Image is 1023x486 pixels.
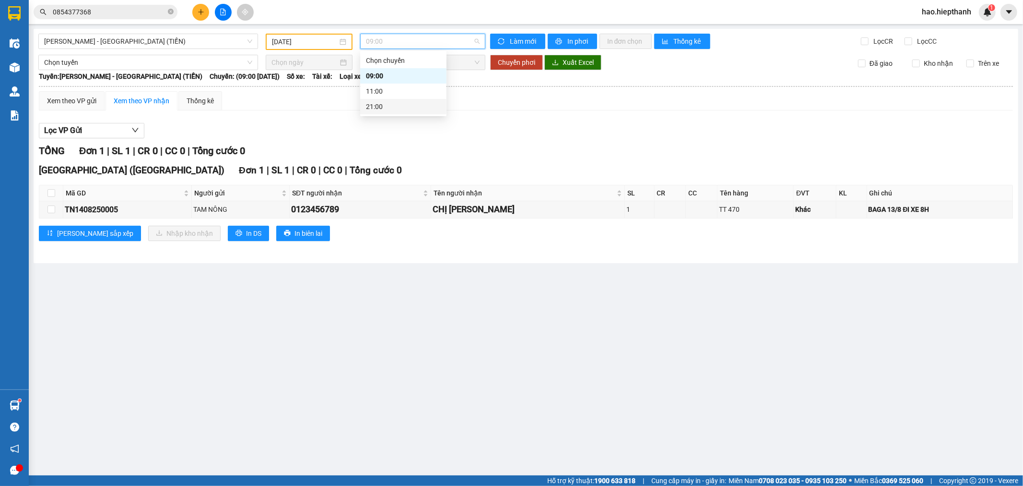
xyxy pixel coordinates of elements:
[323,165,342,176] span: CC 0
[1000,4,1017,21] button: caret-down
[237,4,254,21] button: aim
[291,203,429,216] div: 0123456789
[914,6,979,18] span: hao.hiepthanh
[18,399,21,402] sup: 1
[552,59,559,67] span: download
[567,36,589,47] span: In phơi
[345,165,347,176] span: |
[490,55,543,70] button: Chuyển phơi
[594,477,635,485] strong: 1900 633 818
[292,188,421,198] span: SĐT người nhận
[366,86,441,97] div: 11:00
[717,185,794,201] th: Tên hàng
[210,71,280,82] span: Chuyến: (09:00 [DATE])
[366,71,441,81] div: 09:00
[39,123,144,138] button: Lọc VP Gửi
[350,165,402,176] span: Tổng cước 0
[490,34,545,49] button: syncLàm mới
[366,101,441,112] div: 21:00
[112,145,130,157] span: SL 1
[8,6,21,21] img: logo-vxr
[63,201,192,218] td: TN1408250005
[849,479,852,483] span: ⚪️
[360,53,447,68] div: Chọn chuyến
[187,96,214,106] div: Thống kê
[10,444,19,453] span: notification
[192,4,209,21] button: plus
[133,145,135,157] span: |
[867,185,1013,201] th: Ghi chú
[39,73,202,80] b: Tuyến: [PERSON_NAME] - [GEOGRAPHIC_DATA] (TIỀN)
[287,71,305,82] span: Số xe:
[107,145,109,157] span: |
[563,57,594,68] span: Xuất Excel
[297,165,316,176] span: CR 0
[626,204,652,215] div: 1
[498,38,506,46] span: sync
[194,188,280,198] span: Người gửi
[759,477,847,485] strong: 0708 023 035 - 0935 103 250
[600,34,652,49] button: In đơn chọn
[794,185,836,201] th: ĐVT
[866,58,896,69] span: Đã giao
[276,226,330,241] button: printerIn biên lai
[271,165,290,176] span: SL 1
[44,124,82,136] span: Lọc VP Gửi
[131,126,139,134] span: down
[643,475,644,486] span: |
[795,204,835,215] div: Khác
[366,55,441,66] div: Chọn chuyến
[235,230,242,237] span: printer
[160,145,163,157] span: |
[65,204,190,216] div: TN1408250005
[246,228,261,239] span: In DS
[148,226,221,241] button: downloadNhập kho nhận
[168,8,174,17] span: close-circle
[10,401,20,411] img: warehouse-icon
[662,38,670,46] span: bar-chart
[854,475,923,486] span: Miền Bắc
[39,226,141,241] button: sort-ascending[PERSON_NAME] sắp xếp
[47,96,96,106] div: Xem theo VP gửi
[40,9,47,15] span: search
[138,145,158,157] span: CR 0
[272,36,338,47] input: 14/08/2025
[686,185,717,201] th: CC
[44,55,252,70] span: Chọn tuyến
[215,4,232,21] button: file-add
[10,110,20,121] img: solution-icon
[555,38,564,46] span: printer
[870,36,895,47] span: Lọc CR
[366,34,479,49] span: 09:00
[914,36,939,47] span: Lọc CC
[719,204,792,215] div: TT 470
[47,230,53,237] span: sort-ascending
[39,165,224,176] span: [GEOGRAPHIC_DATA] ([GEOGRAPHIC_DATA])
[39,145,65,157] span: TỔNG
[192,145,245,157] span: Tổng cước 0
[10,62,20,73] img: warehouse-icon
[220,9,226,15] span: file-add
[10,423,19,432] span: question-circle
[312,71,332,82] span: Tài xế:
[242,9,248,15] span: aim
[970,477,976,484] span: copyright
[239,165,264,176] span: Đơn 1
[625,185,654,201] th: SL
[988,4,995,11] sup: 1
[433,203,623,216] div: CHỊ [PERSON_NAME]
[974,58,1003,69] span: Trên xe
[729,475,847,486] span: Miền Nam
[930,475,932,486] span: |
[53,7,166,17] input: Tìm tên, số ĐT hoặc mã đơn
[1005,8,1013,16] span: caret-down
[294,228,322,239] span: In biên lai
[920,58,957,69] span: Kho nhận
[318,165,321,176] span: |
[79,145,105,157] span: Đơn 1
[654,34,710,49] button: bar-chartThống kê
[228,226,269,241] button: printerIn DS
[271,57,338,68] input: Chọn ngày
[10,86,20,97] img: warehouse-icon
[292,165,294,176] span: |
